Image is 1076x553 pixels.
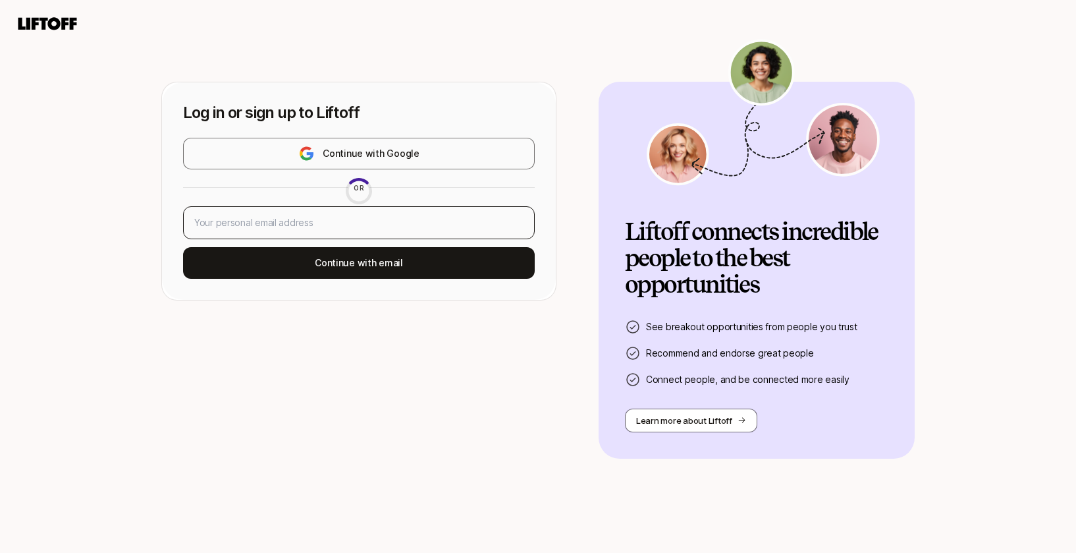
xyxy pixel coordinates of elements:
[625,219,888,298] h2: Liftoff connects incredible people to the best opportunities
[625,409,757,432] button: Learn more about Liftoff
[646,345,813,361] p: Recommend and endorse great people
[645,39,882,186] img: signup-banner
[646,372,849,388] p: Connect people, and be connected more easily
[646,319,857,335] p: See breakout opportunities from people you trust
